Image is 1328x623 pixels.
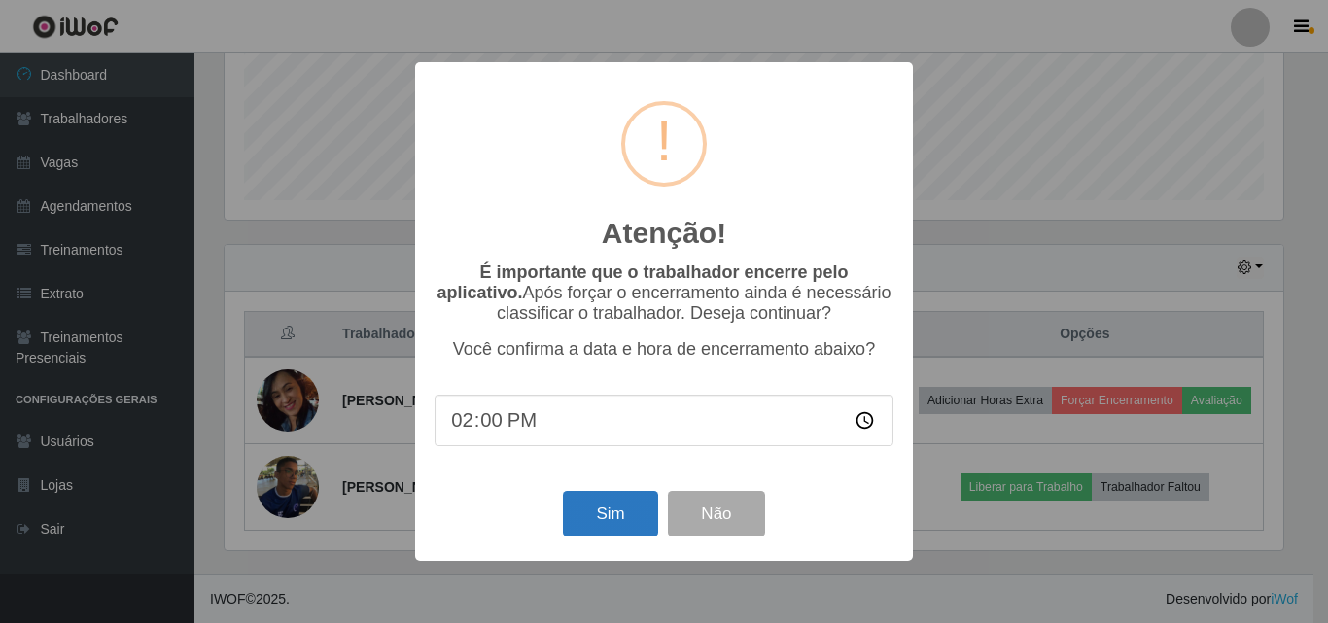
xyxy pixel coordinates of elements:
[435,262,893,324] p: Após forçar o encerramento ainda é necessário classificar o trabalhador. Deseja continuar?
[668,491,764,536] button: Não
[435,339,893,360] p: Você confirma a data e hora de encerramento abaixo?
[437,262,848,302] b: É importante que o trabalhador encerre pelo aplicativo.
[602,216,726,251] h2: Atenção!
[563,491,657,536] button: Sim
